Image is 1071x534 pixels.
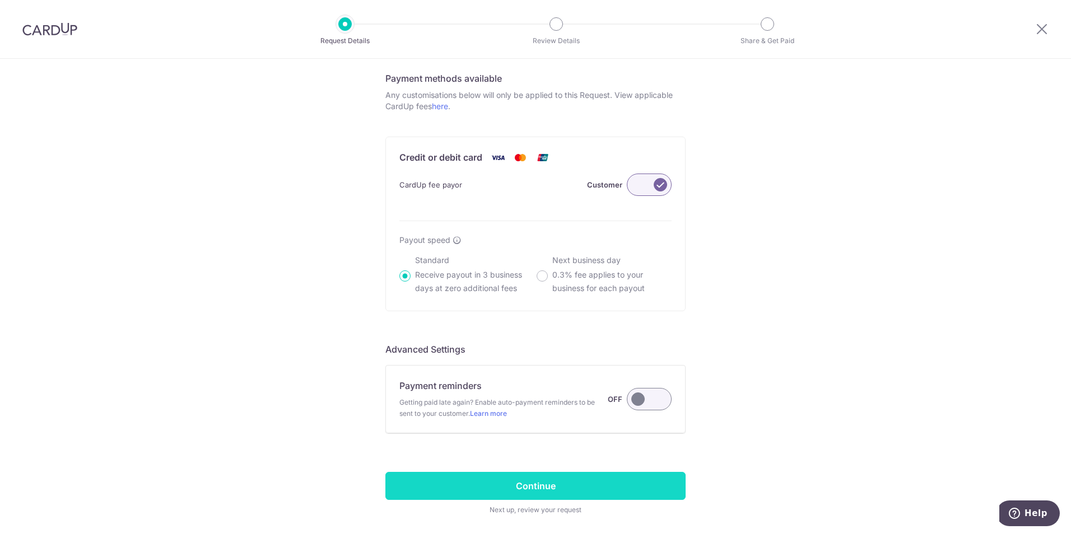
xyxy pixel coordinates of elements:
p: Request Details [304,35,387,46]
label: OFF [608,392,622,406]
p: Credit or debit card [399,151,482,165]
span: Getting paid late again? Enable auto-payment reminders to be sent to your customer. [399,397,608,419]
input: Continue [385,472,686,500]
img: CardUp [22,22,77,36]
p: Share & Get Paid [726,35,809,46]
p: Any customisations below will only be applied to this Request. View applicable CardUp fees . [385,90,686,112]
a: Learn more [470,409,507,418]
span: Next up, review your request [385,504,686,516]
h5: Payment methods available [385,72,686,85]
img: Visa [487,151,509,165]
label: Customer [587,178,622,191]
p: 0.3% fee applies to your business for each payout [552,268,672,295]
p: Next business day [552,255,672,266]
img: Mastercard [509,151,532,165]
span: CardUp fee payor [399,178,462,191]
img: Union Pay [532,151,554,165]
p: Standard [415,255,534,266]
p: Receive payout in 3 business days at zero additional fees [415,268,534,295]
p: Payment reminders [399,379,482,392]
a: here [432,101,448,111]
p: Review Details [515,35,598,46]
div: Payout speed [399,235,672,246]
iframe: Opens a widget where you can find more information [999,500,1060,528]
div: Payment reminders Getting paid late again? Enable auto-payment reminders to be sent to your custo... [399,379,672,419]
span: translation missing: en.company.payment_requests.form.header.labels.advanced_settings [385,344,465,355]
